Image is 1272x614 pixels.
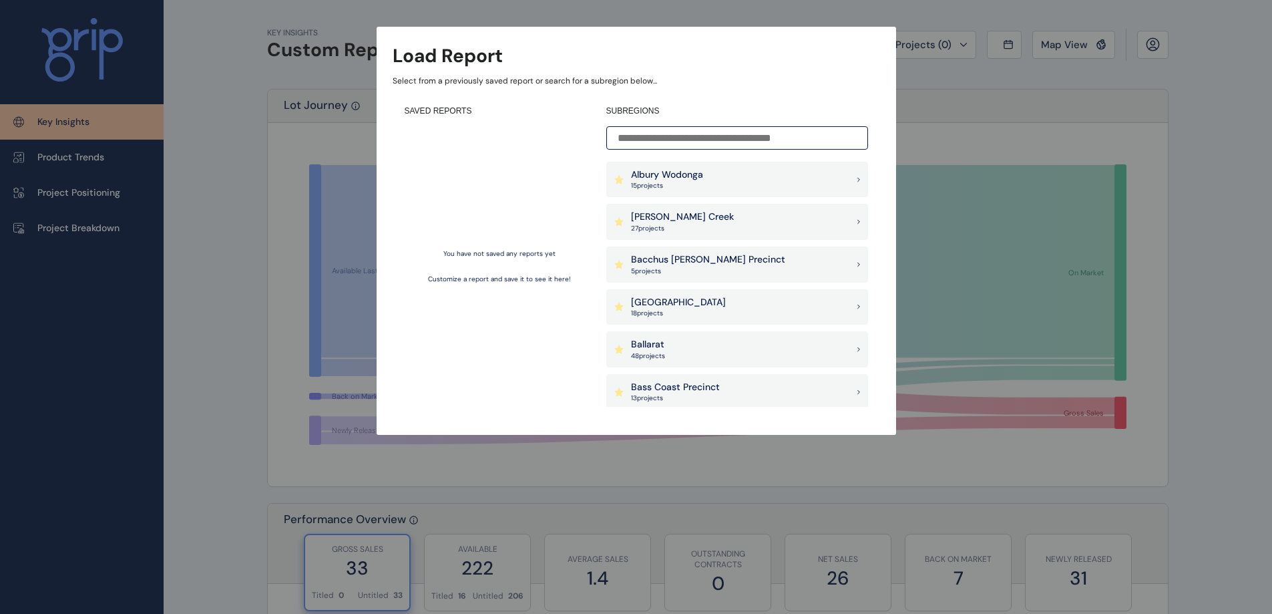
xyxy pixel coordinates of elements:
[393,75,880,87] p: Select from a previously saved report or search for a subregion below...
[606,106,868,117] h4: SUBREGIONS
[405,106,594,117] h4: SAVED REPORTS
[631,267,785,276] p: 5 project s
[631,253,785,267] p: Bacchus [PERSON_NAME] Precinct
[631,309,726,318] p: 18 project s
[428,275,571,284] p: Customize a report and save it to see it here!
[631,338,665,351] p: Ballarat
[443,249,556,259] p: You have not saved any reports yet
[631,210,734,224] p: [PERSON_NAME] Creek
[631,224,734,233] p: 27 project s
[631,168,703,182] p: Albury Wodonga
[631,181,703,190] p: 15 project s
[631,296,726,309] p: [GEOGRAPHIC_DATA]
[631,351,665,361] p: 48 project s
[393,43,503,69] h3: Load Report
[631,394,720,403] p: 13 project s
[631,381,720,394] p: Bass Coast Precinct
